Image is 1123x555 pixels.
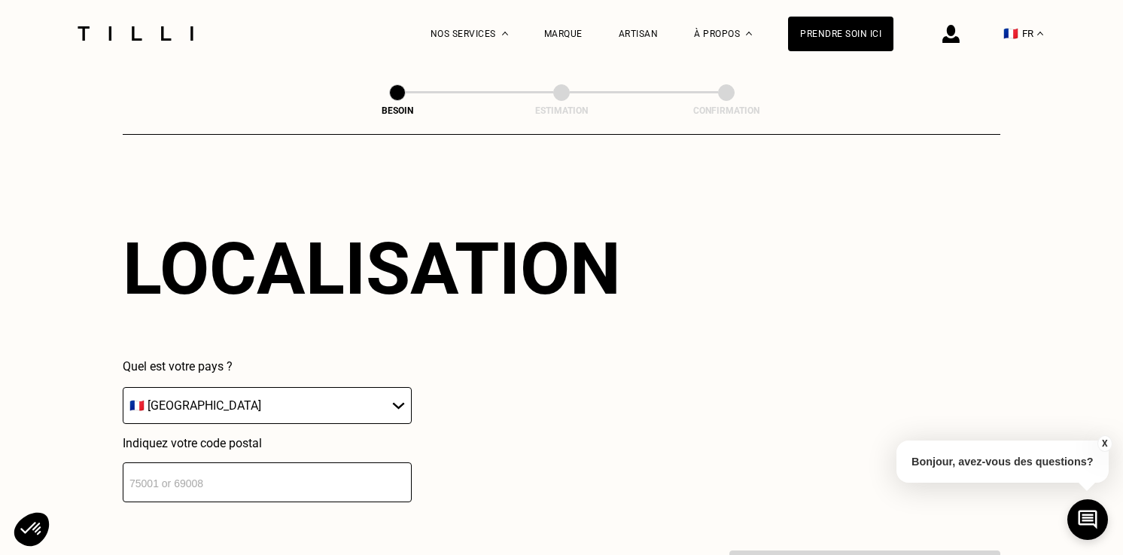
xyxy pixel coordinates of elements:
p: Quel est votre pays ? [123,359,412,374]
p: Bonjour, avez-vous des questions? [896,441,1109,483]
img: Menu déroulant [502,32,508,35]
span: 🇫🇷 [1003,26,1018,41]
div: Localisation [123,227,621,311]
img: Logo du service de couturière Tilli [72,26,199,41]
img: icône connexion [942,25,960,43]
div: Confirmation [651,105,802,116]
input: 75001 or 69008 [123,462,412,502]
a: Marque [544,29,583,39]
div: Estimation [486,105,637,116]
p: Indiquez votre code postal [123,436,412,450]
a: Prendre soin ici [788,17,893,51]
a: Artisan [619,29,659,39]
img: Menu déroulant à propos [746,32,752,35]
img: menu déroulant [1037,32,1043,35]
div: Besoin [322,105,473,116]
button: X [1097,435,1112,452]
